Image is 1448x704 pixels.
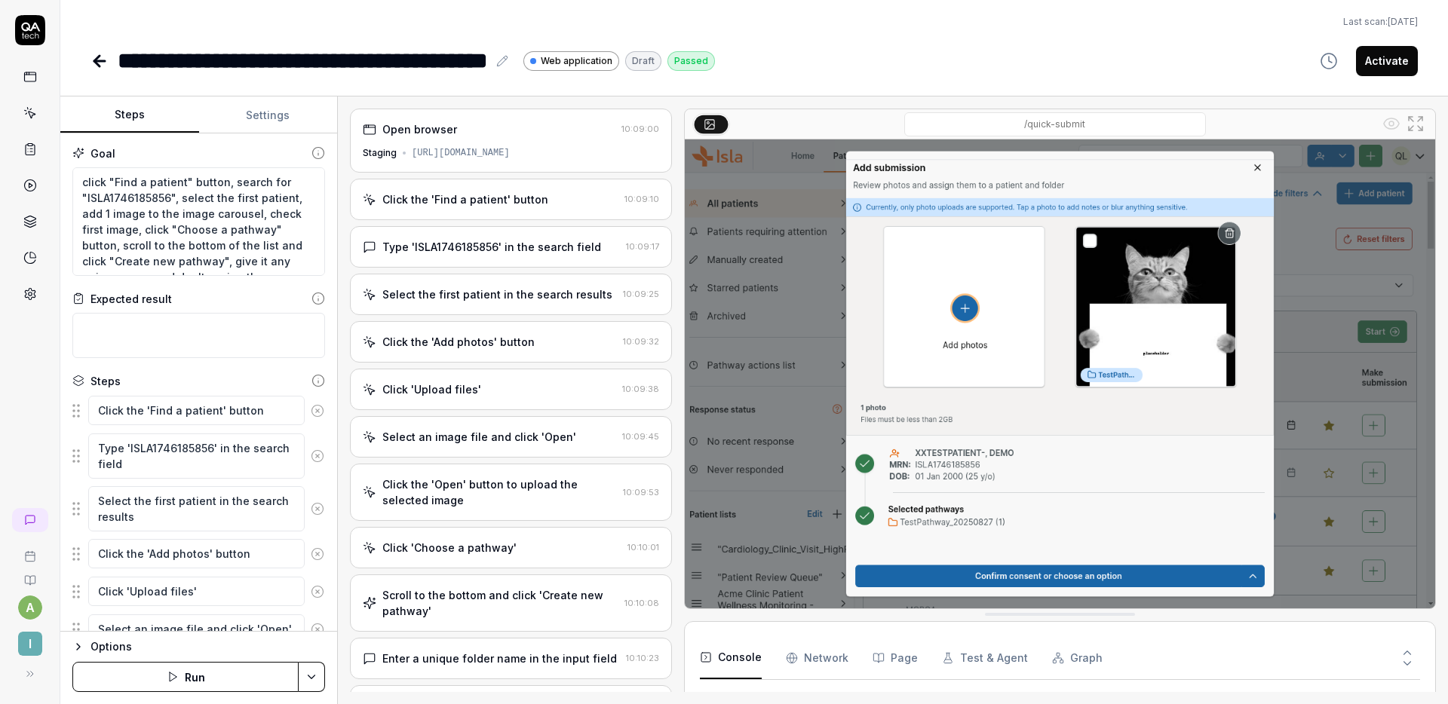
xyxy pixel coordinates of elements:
time: 10:09:25 [623,289,659,299]
button: I [6,620,54,659]
div: Enter a unique folder name in the input field [382,650,617,666]
div: Click 'Upload files' [382,381,481,397]
time: 10:09:10 [624,194,659,204]
button: Network [786,637,848,679]
button: Test & Agent [942,637,1028,679]
div: [URL][DOMAIN_NAME] [412,146,510,160]
button: Remove step [305,577,330,607]
div: Scroll to the bottom and click 'Create new pathway' [382,587,618,619]
button: View version history [1311,46,1347,76]
button: Graph [1052,637,1103,679]
div: Click the 'Open' button to upload the selected image [382,476,617,508]
div: Suggestions [72,614,325,645]
a: Documentation [6,562,54,586]
button: Show all interative elements [1379,112,1404,136]
button: Open in full screen [1404,112,1428,136]
span: Last scan: [1343,15,1418,29]
time: 10:09:17 [626,241,659,252]
div: Click the 'Add photos' button [382,334,535,350]
div: Suggestions [72,433,325,479]
div: Suggestions [72,538,325,570]
time: 10:10:01 [627,542,659,552]
button: Run [72,662,299,692]
div: Click the 'Find a patient' button [382,191,548,207]
button: Remove step [305,396,330,426]
div: Suggestions [72,576,325,608]
div: Steps [90,373,121,389]
button: Steps [60,97,199,133]
span: I [18,632,42,656]
time: 10:09:53 [623,487,659,497]
div: Draft [625,51,661,71]
button: Activate [1356,46,1418,76]
div: Type 'ISLA1746185856' in the search field [382,239,601,255]
a: Web application [523,51,619,71]
button: Remove step [305,539,330,569]
button: Console [700,637,762,679]
div: Passed [667,51,715,71]
button: Remove step [305,494,330,524]
button: Remove step [305,614,330,644]
time: 10:09:38 [622,384,659,394]
button: Remove step [305,441,330,471]
button: a [18,595,42,620]
div: Staging [363,146,397,160]
div: Suggestions [72,485,325,532]
button: Page [873,637,918,679]
time: 10:10:23 [626,653,659,663]
div: Expected result [90,291,172,307]
div: Select the first patient in the search results [382,286,612,302]
a: New conversation [12,508,48,532]
div: Click 'Choose a pathway' [382,540,517,556]
button: Settings [199,97,338,133]
div: Open browser [382,121,457,137]
button: Options [72,638,325,656]
div: Suggestions [72,395,325,427]
time: 10:09:45 [622,431,659,442]
div: Goal [90,145,115,161]
img: Screenshot [685,139,1435,608]
span: Web application [541,54,612,68]
time: 10:09:32 [623,336,659,347]
button: Last scan:[DATE] [1343,15,1418,29]
time: 10:09:00 [621,124,659,134]
time: [DATE] [1388,16,1418,27]
div: Select an image file and click 'Open' [382,429,576,445]
div: Options [90,638,325,656]
a: Book a call with us [6,538,54,562]
time: 10:10:08 [624,598,659,608]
